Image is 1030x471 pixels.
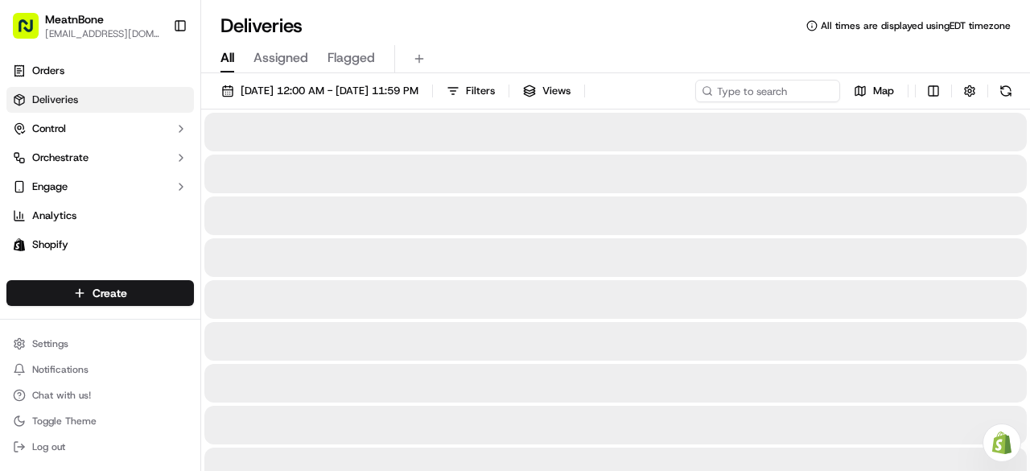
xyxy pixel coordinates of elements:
[32,389,91,402] span: Chat with us!
[6,333,194,355] button: Settings
[542,84,571,98] span: Views
[328,48,375,68] span: Flagged
[45,11,104,27] button: MeatnBone
[32,151,89,165] span: Orchestrate
[466,84,495,98] span: Filters
[32,238,68,252] span: Shopify
[241,84,418,98] span: [DATE] 12:00 AM - [DATE] 11:59 PM
[6,58,194,84] a: Orders
[32,415,97,428] span: Toggle Theme
[32,180,68,194] span: Engage
[6,410,194,432] button: Toggle Theme
[873,84,894,98] span: Map
[32,209,76,223] span: Analytics
[439,80,502,102] button: Filters
[6,87,194,113] a: Deliveries
[32,122,66,136] span: Control
[6,6,167,45] button: MeatnBone[EMAIL_ADDRESS][DOMAIN_NAME]
[45,27,160,40] button: [EMAIL_ADDRESS][DOMAIN_NAME]
[6,116,194,142] button: Control
[6,358,194,381] button: Notifications
[6,203,194,229] a: Analytics
[821,19,1011,32] span: All times are displayed using EDT timezone
[995,80,1017,102] button: Refresh
[32,337,68,350] span: Settings
[220,48,234,68] span: All
[32,363,89,376] span: Notifications
[32,93,78,107] span: Deliveries
[847,80,901,102] button: Map
[6,436,194,458] button: Log out
[6,174,194,200] button: Engage
[93,285,127,301] span: Create
[214,80,426,102] button: [DATE] 12:00 AM - [DATE] 11:59 PM
[6,384,194,407] button: Chat with us!
[13,238,26,251] img: Shopify logo
[516,80,578,102] button: Views
[6,145,194,171] button: Orchestrate
[220,13,303,39] h1: Deliveries
[695,80,840,102] input: Type to search
[32,64,64,78] span: Orders
[32,440,65,453] span: Log out
[253,48,308,68] span: Assigned
[6,232,194,258] a: Shopify
[6,280,194,306] button: Create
